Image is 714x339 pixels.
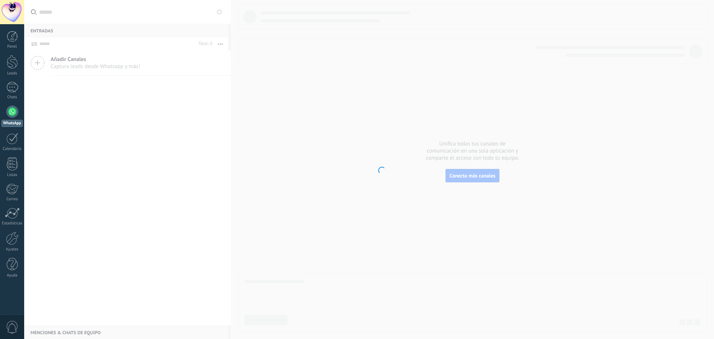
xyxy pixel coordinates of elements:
[1,95,23,100] div: Chats
[1,273,23,278] div: Ayuda
[1,71,23,76] div: Leads
[1,44,23,49] div: Panel
[1,173,23,178] div: Listas
[1,247,23,252] div: Ajustes
[1,197,23,202] div: Correo
[1,147,23,151] div: Calendario
[1,221,23,226] div: Estadísticas
[1,120,23,127] div: WhatsApp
